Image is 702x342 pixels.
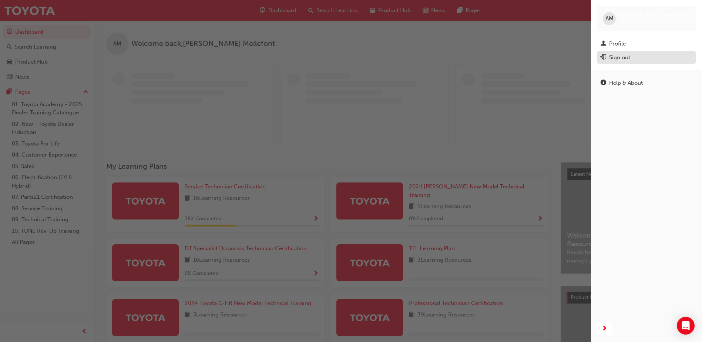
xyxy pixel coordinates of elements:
div: Sign out [609,53,630,62]
span: info-icon [601,80,606,87]
div: Open Intercom Messenger [677,317,695,335]
div: Profile [609,40,626,48]
div: Help & About [609,79,643,87]
a: Help & About [597,76,696,90]
span: next-icon [602,324,607,333]
a: Profile [597,37,696,51]
button: Sign out [597,51,696,64]
span: 631756 [619,19,635,25]
span: man-icon [601,41,606,47]
span: exit-icon [601,54,606,61]
span: AM [605,14,614,23]
span: [PERSON_NAME] Mellefont [619,12,689,19]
